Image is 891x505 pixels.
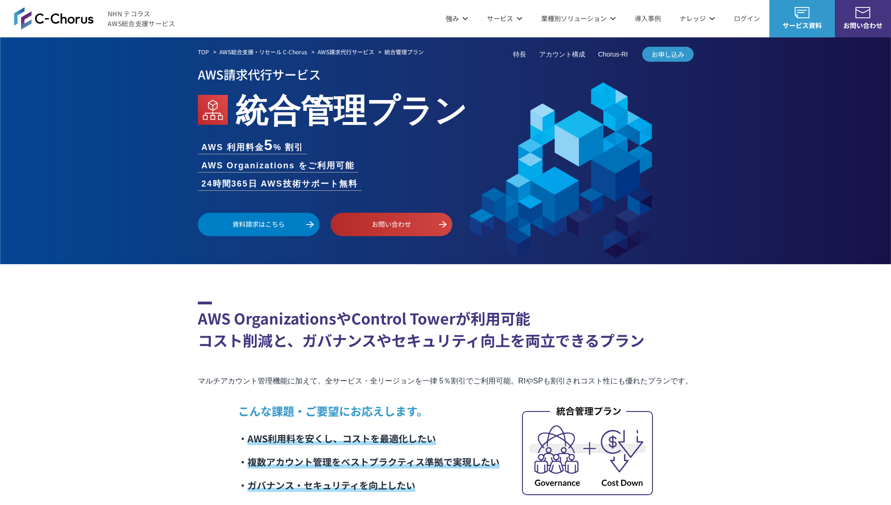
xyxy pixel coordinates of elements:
[835,21,891,30] span: お問い合わせ
[642,47,694,62] a: お申し込み
[855,7,870,18] img: お問い合わせ
[238,474,500,497] li: ・
[264,137,274,153] span: 5
[734,14,760,23] a: ログイン
[635,14,661,23] a: 導入事例
[487,14,522,23] p: サービス
[541,14,616,23] p: 業種別ソリューション
[522,404,653,495] img: 統合管理プラン_内容イメージ
[539,50,585,59] a: アカウント構成
[198,95,228,125] img: AWS Organizations
[198,137,308,154] li: AWS 利用料金 % 割引
[642,50,694,59] span: お申し込み
[598,50,628,59] a: Chorus-RI
[247,432,436,445] span: AWS利用料を安くし、コストを最適化したい
[513,50,526,59] a: 特長
[198,213,319,236] a: 資料請求はこちら
[247,455,500,469] span: 複数アカウント管理をベストプラクティス準拠で実現したい
[198,178,362,190] li: 24時間365日 AWS技術サポート無料
[247,478,415,492] span: ガバナンス・セキュリティを向上したい
[235,84,467,132] em: 統合管理プラン
[108,9,175,29] span: NHN テコラス AWS総合支援サービス
[795,7,810,18] img: AWS総合支援サービス C-Chorus サービス資料
[198,159,358,172] li: AWS Organizations をご利用可能
[14,7,94,29] img: AWS総合支援サービス C-Chorus
[198,64,694,84] p: AWS請求代行サービス
[219,48,307,56] a: AWS総合支援・リセール C-Chorus
[238,450,500,474] li: ・
[238,403,500,419] p: こんな課題・ご要望にお応えします。
[680,14,715,23] p: ナレッジ
[198,48,209,56] a: TOP
[198,302,694,351] h2: AWS OrganizationsやControl Towerが利用可能 コスト削減と、ガバナンスやセキュリティ向上を両立できるプラン
[769,21,835,30] span: サービス資料
[384,48,424,56] em: 統合管理プラン
[198,375,694,388] p: マルチアカウント管理機能に加えて、全サービス・全リージョンを一律 5％割引でご利用可能。RIやSPも割引されコスト性にも優れたプランです。
[318,48,374,56] a: AWS請求代行サービス
[331,213,452,236] a: お問い合わせ
[238,427,500,450] li: ・
[446,14,468,23] p: 強み
[14,7,175,29] a: AWS総合支援サービス C-ChorusNHN テコラスAWS総合支援サービス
